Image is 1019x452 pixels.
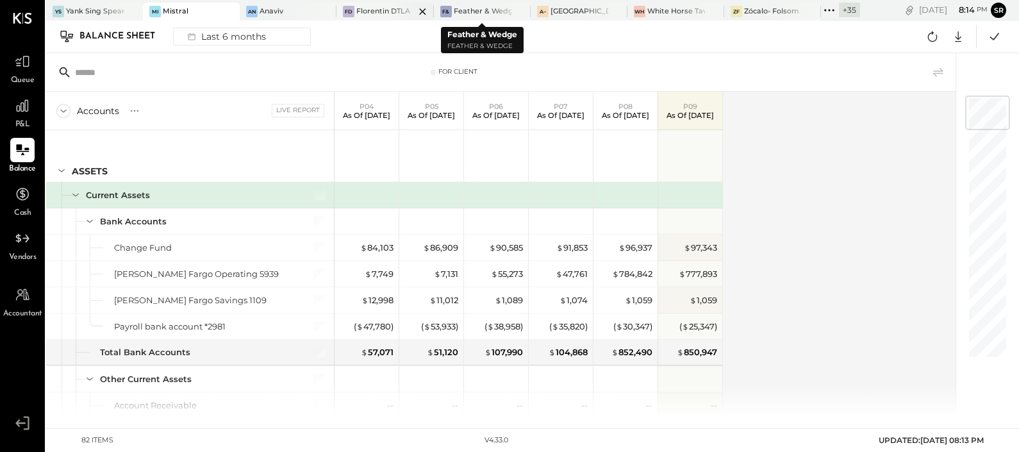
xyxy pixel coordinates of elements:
[173,28,311,46] button: Last 6 months
[387,399,394,412] div: --
[440,6,452,17] div: F&
[427,347,434,357] span: $
[919,4,988,16] div: [DATE]
[114,242,172,254] div: Change Fund
[618,242,652,254] div: 96,937
[537,6,549,17] div: A–
[114,399,197,412] div: Account Receivable
[684,242,717,254] div: 97,343
[683,102,697,111] span: P09
[559,294,588,306] div: 1,074
[438,67,477,76] div: For Client
[517,399,523,412] div: --
[246,6,258,17] div: An
[485,346,523,358] div: 107,990
[679,321,717,333] div: ( 25,347 )
[731,6,742,17] div: ZF
[612,268,652,280] div: 784,842
[354,321,394,333] div: ( 47,780 )
[682,321,689,331] span: $
[489,102,503,111] span: P06
[361,347,368,357] span: $
[556,242,588,254] div: 91,853
[434,268,458,280] div: 7,131
[360,242,367,253] span: $
[552,321,559,331] span: $
[14,208,31,219] span: Cash
[361,346,394,358] div: 57,071
[365,269,372,279] span: $
[343,6,354,17] div: FD
[690,295,697,305] span: $
[114,321,226,333] div: Payroll bank account *2981
[66,6,124,17] div: Yank Sing Spear Street
[447,41,517,52] p: Feather & Wedge
[549,347,556,357] span: $
[77,105,119,117] div: Accounts
[949,4,975,16] span: 8 : 14
[1,283,44,320] a: Accountant
[9,252,37,264] span: Vendors
[556,269,563,279] span: $
[602,111,649,120] p: As of [DATE]
[429,294,458,306] div: 11,012
[452,399,458,412] div: --
[556,268,588,280] div: 47,761
[365,268,394,280] div: 7,749
[495,294,523,306] div: 1,089
[11,75,35,87] span: Queue
[81,435,113,446] div: 82 items
[690,294,717,306] div: 1,059
[611,346,652,358] div: 852,490
[616,321,623,331] span: $
[53,6,64,17] div: YS
[72,165,108,178] div: ASSETS
[260,6,283,17] div: Anaviv
[485,347,492,357] span: $
[634,6,645,17] div: WH
[485,321,523,333] div: ( 38,958 )
[100,215,167,228] div: Bank Accounts
[343,111,390,120] p: As of [DATE]
[180,28,271,45] div: Last 6 months
[618,102,633,111] span: P08
[425,102,438,111] span: P05
[361,295,369,305] span: $
[903,3,916,17] div: copy link
[684,242,691,253] span: $
[537,111,584,120] p: As of [DATE]
[711,399,717,412] div: --
[549,321,588,333] div: ( 35,820 )
[647,6,705,17] div: White Horse Tavern
[356,321,363,331] span: $
[360,102,374,111] span: P04
[613,321,652,333] div: ( 30,347 )
[1,138,44,175] a: Balance
[114,294,267,306] div: [PERSON_NAME] Fargo Savings 1109
[429,295,436,305] span: $
[625,295,632,305] span: $
[611,347,618,357] span: $
[556,242,563,253] span: $
[149,6,161,17] div: Mi
[491,268,523,280] div: 55,273
[744,6,799,17] div: Zócalo- Folsom
[618,242,625,253] span: $
[554,102,568,111] span: P07
[667,111,714,120] p: As of [DATE]
[424,321,431,331] span: $
[114,268,279,280] div: [PERSON_NAME] Fargo Operating 5939
[86,189,150,201] div: Current Assets
[839,3,860,17] div: + 35
[9,163,36,175] span: Balance
[495,295,502,305] span: $
[549,346,588,358] div: 104,868
[454,6,511,17] div: Feather & Wedge
[79,26,168,47] div: Balance Sheet
[612,269,619,279] span: $
[581,399,588,412] div: --
[100,346,190,358] div: Total Bank Accounts
[679,269,686,279] span: $
[361,294,394,306] div: 12,998
[163,6,188,17] div: Mistral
